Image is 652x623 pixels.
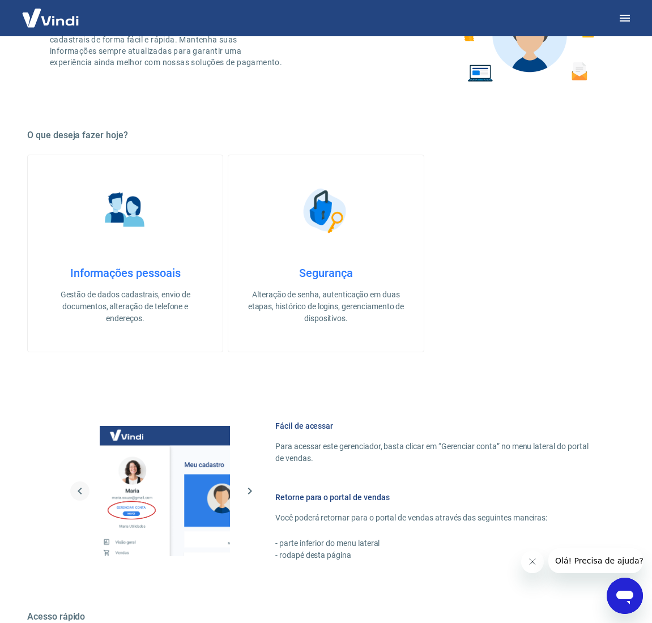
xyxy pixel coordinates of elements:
img: Vindi [14,1,87,35]
span: Olá! Precisa de ajuda? [7,8,95,17]
p: - parte inferior do menu lateral [275,537,598,549]
img: Informações pessoais [97,182,154,239]
p: Alteração de senha, autenticação em duas etapas, histórico de logins, gerenciamento de dispositivos. [246,289,405,325]
h6: Retorne para o portal de vendas [275,492,598,503]
h5: O que deseja fazer hoje? [27,130,625,141]
p: Gestão de dados cadastrais, envio de documentos, alteração de telefone e endereços. [46,289,204,325]
h4: Segurança [246,266,405,280]
h4: Informações pessoais [46,266,204,280]
p: Para acessar este gerenciador, basta clicar em “Gerenciar conta” no menu lateral do portal de ven... [275,441,598,464]
a: SegurançaSegurançaAlteração de senha, autenticação em duas etapas, histórico de logins, gerenciam... [228,155,424,352]
p: Você poderá retornar para o portal de vendas através das seguintes maneiras: [275,512,598,524]
a: Informações pessoaisInformações pessoaisGestão de dados cadastrais, envio de documentos, alteraçã... [27,155,223,352]
iframe: Fechar mensagem [521,551,544,573]
img: Imagem da dashboard mostrando o botão de gerenciar conta na sidebar no lado esquerdo [100,426,230,556]
iframe: Botão para abrir a janela de mensagens [607,578,643,614]
img: Segurança [297,182,354,239]
p: - rodapé desta página [275,549,598,561]
iframe: Mensagem da empresa [548,548,643,573]
h5: Acesso rápido [27,611,625,622]
p: Aqui você pode consultar e atualizar todos os seus dados cadastrais de forma fácil e rápida. Mant... [50,23,284,68]
h6: Fácil de acessar [275,420,598,432]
